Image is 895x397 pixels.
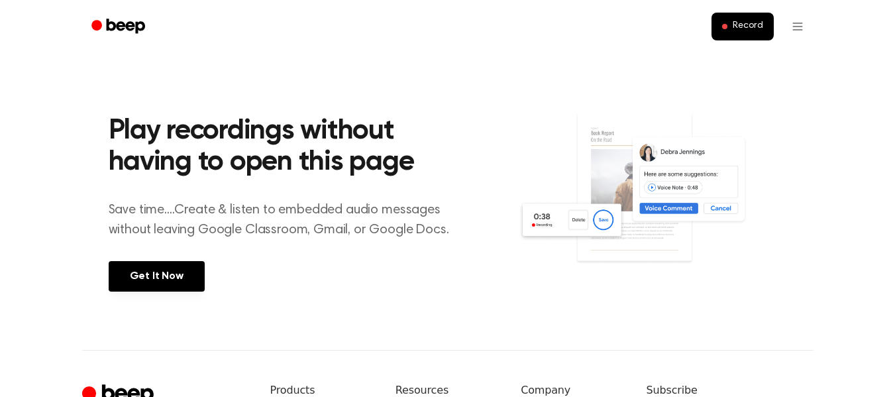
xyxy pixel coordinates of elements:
p: Save time....Create & listen to embedded audio messages without leaving Google Classroom, Gmail, ... [109,200,466,240]
a: Beep [82,14,157,40]
button: Record [711,13,773,40]
button: Open menu [782,11,814,42]
a: Get It Now [109,261,205,292]
img: Voice Comments on Docs and Recording Widget [518,112,786,290]
span: Record [733,21,763,32]
h2: Play recordings without having to open this page [109,116,466,179]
